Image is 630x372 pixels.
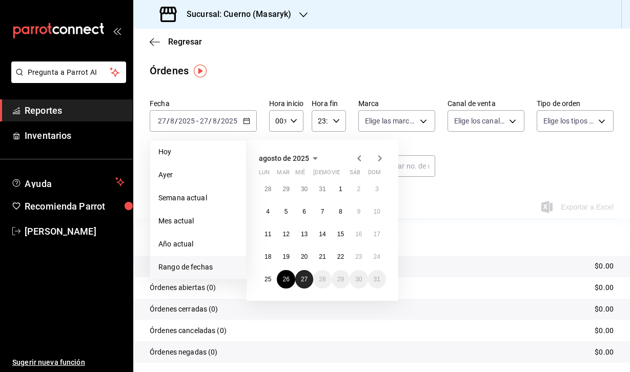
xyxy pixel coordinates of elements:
button: 30 de julio de 2025 [295,180,313,198]
input: ---- [178,117,195,125]
span: Rango de fechas [158,262,238,273]
p: $0.00 [595,304,614,315]
abbr: 28 de julio de 2025 [265,185,271,193]
p: $0.00 [595,261,614,272]
button: Pregunta a Parrot AI [11,61,126,83]
label: Hora fin [312,100,346,107]
button: 8 de agosto de 2025 [332,202,350,221]
abbr: viernes [332,169,340,180]
button: 6 de agosto de 2025 [295,202,313,221]
input: -- [212,117,217,125]
abbr: sábado [350,169,360,180]
label: Fecha [150,100,257,107]
p: Órdenes cerradas (0) [150,304,218,315]
img: Tooltip marker [194,65,207,77]
p: Órdenes negadas (0) [150,347,218,358]
abbr: domingo [368,169,381,180]
button: 13 de agosto de 2025 [295,225,313,243]
button: 9 de agosto de 2025 [350,202,368,221]
input: -- [199,117,209,125]
span: - [196,117,198,125]
button: 26 de agosto de 2025 [277,270,295,288]
span: / [167,117,170,125]
abbr: 29 de julio de 2025 [282,185,289,193]
abbr: miércoles [295,169,305,180]
button: agosto de 2025 [259,152,321,164]
span: Recomienda Parrot [25,199,125,213]
button: 15 de agosto de 2025 [332,225,350,243]
span: Semana actual [158,193,238,203]
button: 20 de agosto de 2025 [295,247,313,266]
span: Ayuda [25,176,111,188]
a: Pregunta a Parrot AI [7,74,126,85]
button: 27 de agosto de 2025 [295,270,313,288]
abbr: 26 de agosto de 2025 [282,276,289,283]
button: 30 de agosto de 2025 [350,270,368,288]
label: Marca [358,100,435,107]
abbr: 27 de agosto de 2025 [301,276,308,283]
button: 18 de agosto de 2025 [259,247,277,266]
span: Ayer [158,170,238,180]
button: open_drawer_menu [113,27,121,35]
abbr: 20 de agosto de 2025 [301,253,308,260]
span: Sugerir nueva función [12,357,125,368]
button: 23 de agosto de 2025 [350,247,368,266]
input: -- [157,117,167,125]
abbr: 18 de agosto de 2025 [265,253,271,260]
span: / [175,117,178,125]
abbr: 12 de agosto de 2025 [282,231,289,238]
span: Elige las marcas [365,116,416,126]
span: Elige los canales de venta [454,116,505,126]
div: Órdenes [150,63,189,78]
abbr: 14 de agosto de 2025 [319,231,326,238]
p: $0.00 [595,282,614,293]
abbr: 6 de agosto de 2025 [302,208,306,215]
button: 7 de agosto de 2025 [313,202,331,221]
input: ---- [220,117,238,125]
button: 14 de agosto de 2025 [313,225,331,243]
abbr: 16 de agosto de 2025 [355,231,362,238]
span: Hoy [158,147,238,157]
button: 2 de agosto de 2025 [350,180,368,198]
button: 24 de agosto de 2025 [368,247,386,266]
abbr: jueves [313,169,374,180]
abbr: lunes [259,169,270,180]
span: agosto de 2025 [259,154,309,162]
span: Reportes [25,104,125,117]
button: 29 de julio de 2025 [277,180,295,198]
button: 21 de agosto de 2025 [313,247,331,266]
span: Elige los tipos de orden [543,116,595,126]
label: Canal de venta [448,100,524,107]
button: 4 de agosto de 2025 [259,202,277,221]
abbr: 28 de agosto de 2025 [319,276,326,283]
abbr: 25 de agosto de 2025 [265,276,271,283]
label: Hora inicio [269,100,303,107]
button: 17 de agosto de 2025 [368,225,386,243]
button: 28 de julio de 2025 [259,180,277,198]
abbr: 31 de julio de 2025 [319,185,326,193]
abbr: 10 de agosto de 2025 [374,208,380,215]
button: 5 de agosto de 2025 [277,202,295,221]
button: 19 de agosto de 2025 [277,247,295,266]
button: 1 de agosto de 2025 [332,180,350,198]
button: 16 de agosto de 2025 [350,225,368,243]
span: Regresar [168,37,202,47]
abbr: 15 de agosto de 2025 [337,231,344,238]
abbr: 9 de agosto de 2025 [357,208,360,215]
abbr: 3 de agosto de 2025 [375,185,379,193]
abbr: 1 de agosto de 2025 [339,185,342,193]
button: Regresar [150,37,202,47]
abbr: martes [277,169,289,180]
span: / [217,117,220,125]
p: Órdenes canceladas (0) [150,325,227,336]
button: 22 de agosto de 2025 [332,247,350,266]
abbr: 21 de agosto de 2025 [319,253,326,260]
p: $0.00 [595,325,614,336]
button: 3 de agosto de 2025 [368,180,386,198]
span: Mes actual [158,216,238,226]
label: Tipo de orden [537,100,614,107]
button: 28 de agosto de 2025 [313,270,331,288]
abbr: 5 de agosto de 2025 [284,208,288,215]
button: 25 de agosto de 2025 [259,270,277,288]
abbr: 2 de agosto de 2025 [357,185,360,193]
